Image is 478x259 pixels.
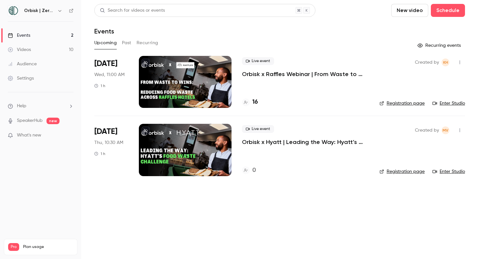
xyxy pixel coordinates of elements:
[66,133,73,138] iframe: Noticeable Trigger
[94,38,117,48] button: Upcoming
[46,118,60,124] span: new
[94,126,117,137] span: [DATE]
[122,38,131,48] button: Past
[94,58,117,69] span: [DATE]
[242,125,274,133] span: Live event
[8,32,30,39] div: Events
[94,139,123,146] span: Thu, 10:30 AM
[8,75,34,82] div: Settings
[252,166,256,175] h4: 0
[8,243,19,251] span: Pro
[432,168,465,175] a: Enter Studio
[379,100,425,107] a: Registration page
[415,126,439,134] span: Created by
[242,138,369,146] a: Orbisk x Hyatt | Leading the Way: Hyatt’s Food Waste Challenge
[8,6,19,16] img: Orbisk | Zero Food Waste
[415,58,439,66] span: Created by
[242,57,274,65] span: Live event
[432,100,465,107] a: Enter Studio
[137,38,158,48] button: Recurring
[391,4,428,17] button: New video
[17,103,26,110] span: Help
[442,126,449,134] span: Mariniki Vasileiou
[415,40,465,51] button: Recurring events
[94,151,105,156] div: 1 h
[17,132,41,139] span: What's new
[17,117,43,124] a: SpeakerHub
[252,98,258,107] h4: 16
[94,27,114,35] h1: Events
[24,7,55,14] h6: Orbisk | Zero Food Waste
[94,83,105,88] div: 1 h
[379,168,425,175] a: Registration page
[23,244,73,250] span: Plan usage
[431,4,465,17] button: Schedule
[8,46,31,53] div: Videos
[8,103,73,110] li: help-dropdown-opener
[443,126,448,134] span: MV
[443,58,448,66] span: KH
[8,61,37,67] div: Audience
[94,71,125,78] span: Wed, 11:00 AM
[94,56,128,108] div: Oct 15 Wed, 11:00 AM (Europe/Amsterdam)
[100,7,165,14] div: Search for videos or events
[442,58,449,66] span: Kristie Habraken
[242,70,369,78] a: Orbisk x Raffles Webinar | From Waste to Wins: Reducing Food Waste Across Raffles Hotels
[242,166,256,175] a: 0
[242,98,258,107] a: 16
[94,124,128,176] div: Oct 16 Thu, 10:30 AM (Europe/Amsterdam)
